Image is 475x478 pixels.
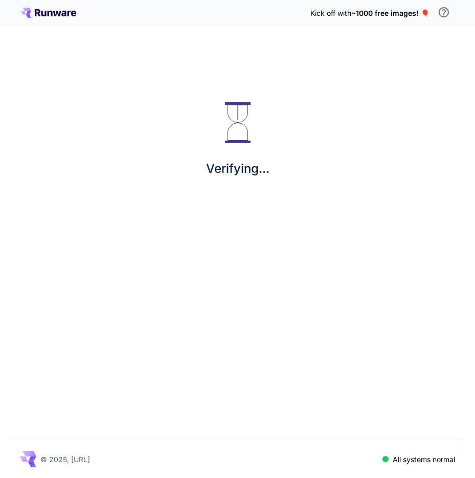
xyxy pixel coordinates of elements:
p: All systems normal [393,454,455,465]
span: ~1000 free images! 🎈 [351,9,429,17]
span: Kick off with [310,9,351,17]
p: © 2025, [URL] [40,454,90,465]
p: Verifying... [206,160,269,178]
button: In order to qualify for free credit, you need to sign up with a business email address and click ... [434,2,454,22]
